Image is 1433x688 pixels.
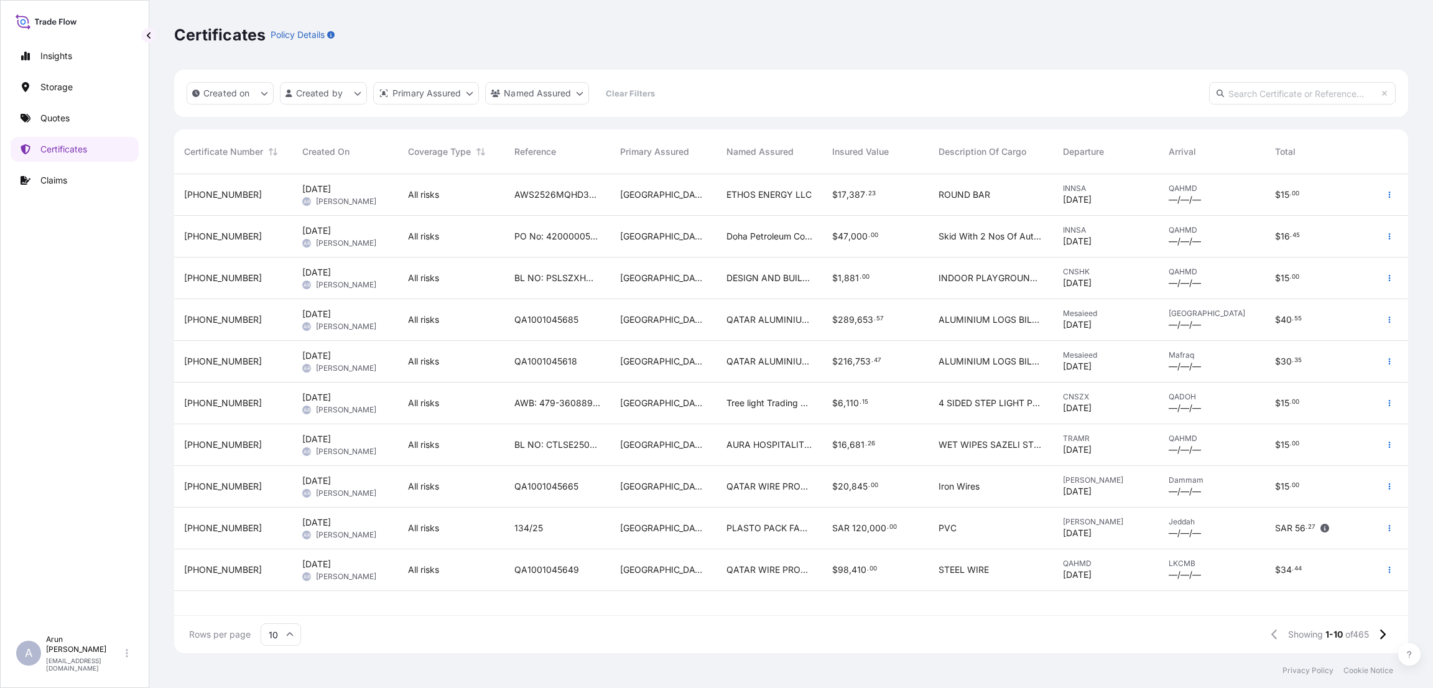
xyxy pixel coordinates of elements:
span: Named Assured [726,146,794,158]
span: 134/25 [514,522,543,534]
span: [DATE] [1063,569,1092,581]
span: Insured Value [832,146,889,158]
span: [DATE] [302,391,331,404]
span: Arrival [1169,146,1196,158]
span: All risks [408,314,439,326]
span: QATAR WIRE PRODUCTS CO LLC [726,480,812,493]
a: Privacy Policy [1282,666,1333,676]
span: ALUMINIUM LOGS BILLETS [939,314,1043,326]
span: , [847,440,850,449]
span: ROUND BAR [939,188,990,201]
p: Claims [40,174,67,187]
span: 15 [1281,399,1289,407]
span: . [871,358,873,363]
span: 289 [838,315,855,324]
span: A [25,647,32,659]
span: QA1001045649 [514,564,579,576]
input: Search Certificate or Reference... [1209,82,1396,105]
span: 98 [838,565,849,574]
span: AR [304,529,310,541]
span: SAR [832,524,850,532]
span: [PERSON_NAME] [316,238,376,248]
span: [DATE] [1063,485,1092,498]
span: 387 [849,190,865,199]
span: . [866,192,868,196]
span: [PHONE_NUMBER] [184,522,262,534]
span: AR [304,362,310,374]
span: [DATE] [302,266,331,279]
p: Clear Filters [606,87,655,100]
p: [EMAIL_ADDRESS][DOMAIN_NAME] [46,657,123,672]
span: $ [1275,274,1281,282]
span: . [1289,442,1291,446]
span: AR [304,445,310,458]
span: . [868,483,870,488]
span: 30 [1281,357,1292,366]
span: Description Of Cargo [939,146,1026,158]
span: [PHONE_NUMBER] [184,480,262,493]
span: 653 [857,315,873,324]
span: , [846,190,849,199]
span: 15 [1281,274,1289,282]
span: CNSHK [1063,267,1149,277]
span: 4 SIDED STEP LIGHT POWER SUPPLY LED WALL WASHER LIGHT LED LINEAR LIGHT [939,397,1043,409]
span: PO No: 4200000597 [514,230,600,243]
p: Created by [296,87,343,100]
span: Created On [302,146,350,158]
span: $ [1275,440,1281,449]
span: [DATE] [302,433,331,445]
span: $ [832,274,838,282]
span: $ [1275,232,1281,241]
span: Mesaieed [1063,350,1149,360]
span: , [867,524,870,532]
span: 16 [838,440,847,449]
span: [PHONE_NUMBER] [184,314,262,326]
span: $ [832,357,838,366]
span: [PHONE_NUMBER] [184,564,262,576]
span: 110 [846,399,859,407]
a: Storage [11,75,139,100]
span: AR [304,195,310,208]
span: [GEOGRAPHIC_DATA] [620,230,706,243]
span: [PHONE_NUMBER] [184,355,262,368]
span: . [1290,233,1292,238]
a: Cookie Notice [1343,666,1393,676]
span: [GEOGRAPHIC_DATA] [620,314,706,326]
span: [PERSON_NAME] [316,280,376,290]
span: [GEOGRAPHIC_DATA] [620,439,706,451]
span: [PERSON_NAME] [1063,475,1149,485]
span: [DATE] [1063,444,1092,456]
span: $ [832,482,838,491]
span: 20 [838,482,849,491]
span: 26 [868,442,875,446]
p: Storage [40,81,73,93]
span: PVC [939,522,957,534]
span: PLASTO PACK FACTORY WLL [726,522,812,534]
span: All risks [408,564,439,576]
span: [PHONE_NUMBER] [184,188,262,201]
span: QATAR ALUMINIUM LIMITED COMPANY. [726,355,812,368]
span: [GEOGRAPHIC_DATA] [620,397,706,409]
span: QA1001045665 [514,480,578,493]
span: Coverage Type [408,146,471,158]
span: Reference [514,146,556,158]
span: $ [1275,565,1281,574]
span: 681 [850,440,865,449]
span: . [865,442,867,446]
span: Doha Petroleum Construction Company Limited(DOPET)WLL [726,230,812,243]
span: 000 [870,524,886,532]
span: 00 [1292,442,1299,446]
span: QAHMD [1169,184,1254,193]
span: $ [832,190,838,199]
span: . [887,525,889,529]
span: [DATE] [302,475,331,487]
span: [DATE] [1063,527,1092,539]
span: 00 [871,233,878,238]
p: Quotes [40,112,70,124]
span: , [842,274,844,282]
span: QADOH [1169,392,1254,402]
span: Total [1275,146,1296,158]
span: QA1001045685 [514,314,578,326]
span: . [868,233,870,238]
span: Mesaieed [1063,309,1149,318]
